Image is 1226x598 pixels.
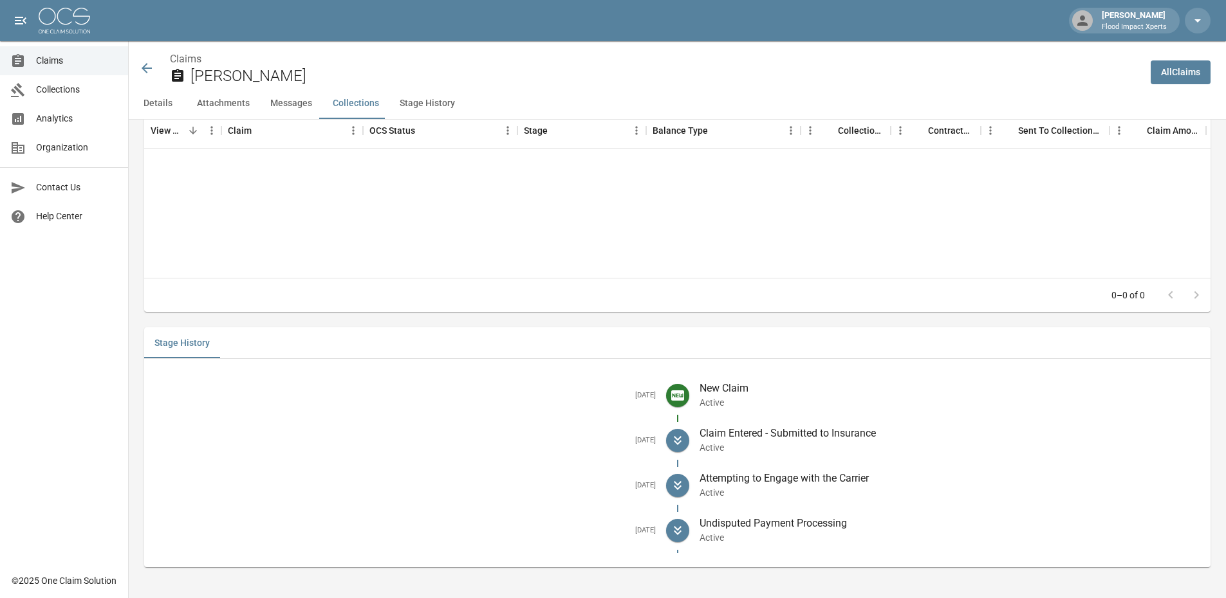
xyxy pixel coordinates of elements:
div: Collections Fee [838,113,884,149]
div: Claim Amount [1110,113,1206,149]
h5: [DATE] [154,481,656,491]
button: Details [129,88,187,119]
div: View Collection [144,113,221,149]
button: Menu [344,121,363,140]
div: Balance Type [653,113,708,149]
div: OCS Status [363,113,517,149]
p: Active [700,441,1201,454]
div: anchor tabs [129,88,1226,119]
span: Claims [36,54,118,68]
div: Sent To Collections Date [1018,113,1103,149]
div: Stage [524,113,548,149]
button: Stage History [389,88,465,119]
button: Sort [184,122,202,140]
h5: [DATE] [154,436,656,446]
p: 0–0 of 0 [1111,289,1145,302]
div: Claim [228,113,252,149]
button: Sort [1000,122,1018,140]
p: Active [700,486,1201,499]
p: Claim Entered - Submitted to Insurance [700,426,1201,441]
button: Menu [891,121,910,140]
button: Menu [981,121,1000,140]
button: Sort [415,122,433,140]
p: Undisputed Payment Processing [700,516,1201,531]
p: Active [700,531,1201,544]
span: Contact Us [36,181,118,194]
p: Flood Impact Xperts [1102,22,1167,33]
button: Menu [202,121,221,140]
a: Claims [170,53,201,65]
button: Stage History [144,327,220,358]
div: OCS Status [369,113,415,149]
span: Organization [36,141,118,154]
div: © 2025 One Claim Solution [12,574,116,587]
button: Menu [498,121,517,140]
p: Active [700,396,1201,409]
div: View Collection [151,113,184,149]
h5: [DATE] [154,391,656,401]
div: Stage [517,113,646,149]
div: Contractor Amount [928,113,974,149]
button: Attachments [187,88,260,119]
button: Messages [260,88,322,119]
button: Menu [1110,121,1129,140]
button: Sort [708,122,726,140]
button: Menu [801,121,820,140]
div: related-list tabs [144,327,1211,358]
button: Sort [1129,122,1147,140]
div: Claim Amount [1147,113,1200,149]
button: Menu [781,121,801,140]
div: Sent To Collections Date [981,113,1110,149]
div: Contractor Amount [891,113,981,149]
div: Claim [221,113,363,149]
button: Sort [548,122,566,140]
button: Collections [322,88,389,119]
button: Sort [820,122,838,140]
button: open drawer [8,8,33,33]
button: Menu [627,121,646,140]
div: Collections Fee [801,113,891,149]
button: Sort [910,122,928,140]
button: Sort [252,122,270,140]
h5: [DATE] [154,526,656,536]
h2: [PERSON_NAME] [190,67,1140,86]
div: [PERSON_NAME] [1097,9,1172,32]
nav: breadcrumb [170,51,1140,67]
p: Attempting to Engage with the Carrier [700,471,1201,486]
p: New Claim [700,381,1201,396]
div: Balance Type [646,113,801,149]
span: Collections [36,83,118,96]
span: Analytics [36,112,118,125]
img: ocs-logo-white-transparent.png [39,8,90,33]
a: AllClaims [1151,60,1211,84]
span: Help Center [36,210,118,223]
